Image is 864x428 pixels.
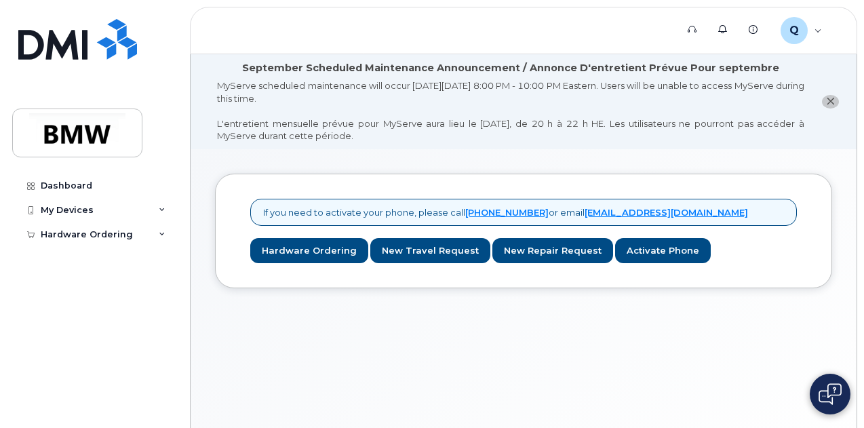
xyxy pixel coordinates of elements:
[819,383,842,405] img: Open chat
[822,95,839,109] button: close notification
[585,207,748,218] a: [EMAIL_ADDRESS][DOMAIN_NAME]
[242,61,779,75] div: September Scheduled Maintenance Announcement / Annonce D'entretient Prévue Pour septembre
[492,238,613,263] a: New Repair Request
[615,238,711,263] a: Activate Phone
[263,206,748,219] p: If you need to activate your phone, please call or email
[370,238,490,263] a: New Travel Request
[465,207,549,218] a: [PHONE_NUMBER]
[217,79,804,142] div: MyServe scheduled maintenance will occur [DATE][DATE] 8:00 PM - 10:00 PM Eastern. Users will be u...
[250,238,368,263] a: Hardware Ordering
